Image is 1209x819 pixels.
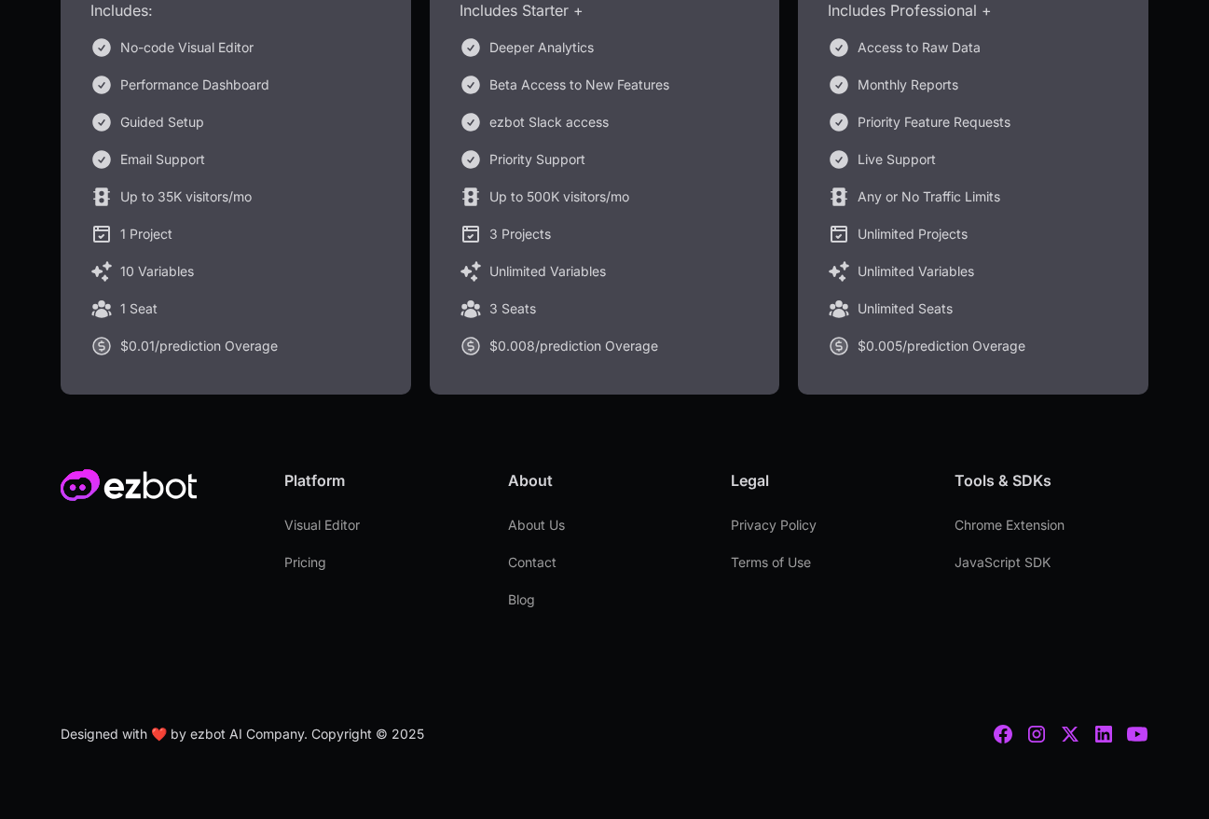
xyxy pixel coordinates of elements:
[120,74,269,96] div: Performance Dashboard
[489,111,609,133] div: ezbot Slack access
[731,544,811,581] a: Terms of Use
[120,260,194,283] div: 10 Variables
[489,335,658,357] div: $0.008/prediction Overage
[858,335,1025,357] div: $0.005/prediction Overage
[489,36,594,59] div: Deeper Analytics
[284,544,326,581] a: Pricing
[284,507,360,544] a: Visual Editor
[489,186,629,208] div: Up to 500K visitors/mo
[858,298,953,320] div: Unlimited Seats
[731,469,925,492] div: Legal
[120,36,254,59] div: No-code Visual Editor
[120,186,252,208] div: Up to 35K visitors/mo
[508,469,702,492] div: About
[489,260,606,283] div: Unlimited Variables
[120,111,204,133] div: Guided Setup
[489,298,536,320] div: 3 Seats
[508,507,565,544] a: About Us
[858,111,1010,133] div: Priority Feature Requests
[120,148,205,171] div: Email Support
[955,544,1051,581] a: JavaScript SDK
[858,186,1000,208] div: Any or No Traffic Limits
[955,507,1065,544] a: Chrome Extension
[858,148,936,171] div: Live Support
[858,36,981,59] div: Access to Raw Data
[489,223,551,245] div: 3 Projects
[61,723,424,745] div: Designed with ❤️ by ezbot AI Company. Copyright © 2025
[120,223,172,245] div: 1 Project
[489,148,585,171] div: Priority Support
[508,544,556,581] a: Contact
[955,469,1148,492] div: Tools & SDKs
[858,74,958,96] div: Monthly Reports
[858,260,974,283] div: Unlimited Variables
[489,74,669,96] div: Beta Access to New Features
[508,581,535,618] a: Blog
[120,335,278,357] div: $0.01/prediction Overage
[284,469,478,492] div: Platform
[120,298,158,320] div: 1 Seat
[858,223,968,245] div: Unlimited Projects
[731,507,817,544] a: Privacy Policy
